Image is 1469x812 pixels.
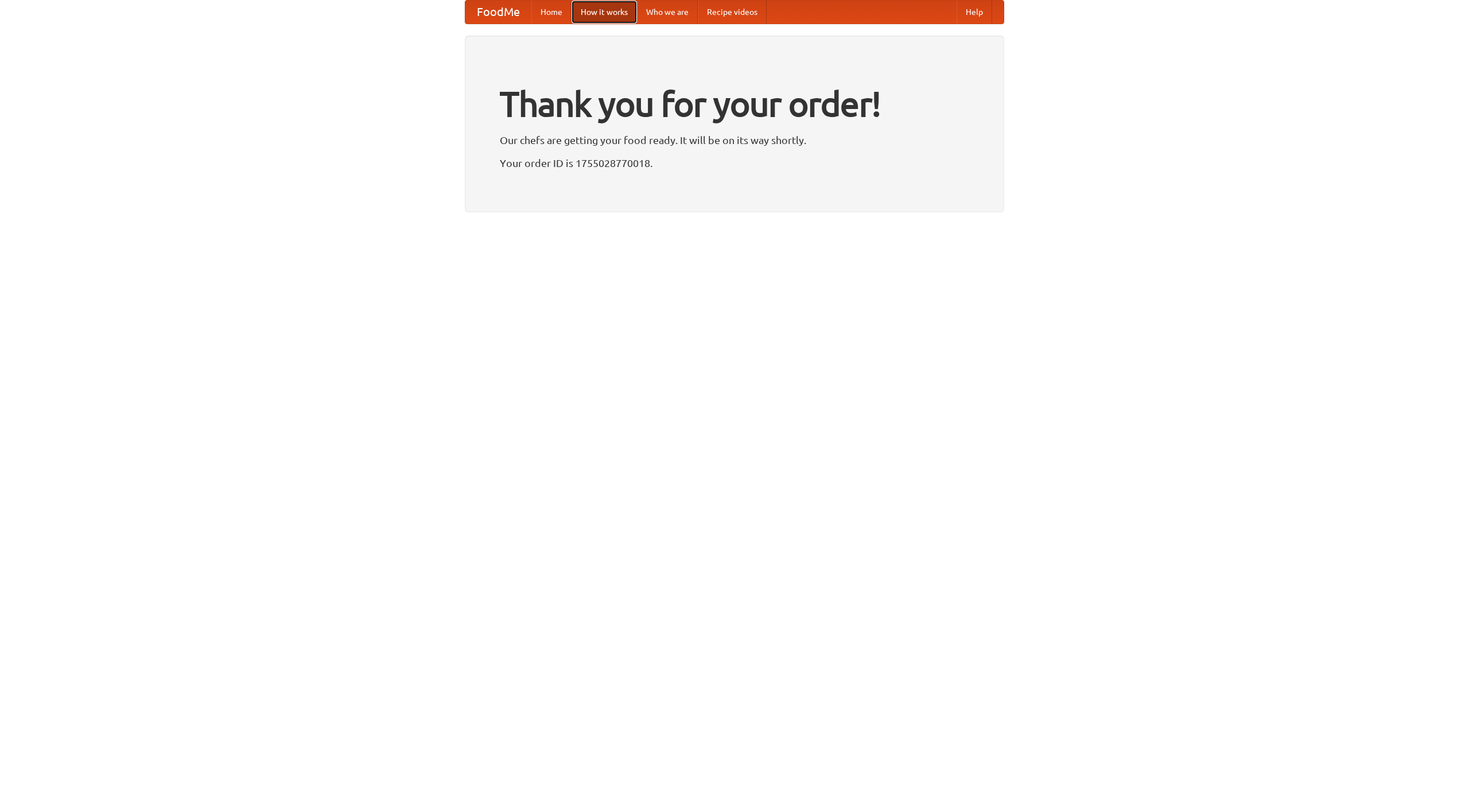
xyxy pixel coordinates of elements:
[500,131,969,149] p: Our chefs are getting your food ready. It will be on its way shortly.
[637,1,698,24] a: Who we are
[572,1,637,24] a: How it works
[531,1,572,24] a: Home
[500,154,969,172] p: Your order ID is 1755028770018.
[698,1,767,24] a: Recipe videos
[500,76,969,131] h1: Thank you for your order!
[465,1,531,24] a: FoodMe
[957,1,992,24] a: Help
